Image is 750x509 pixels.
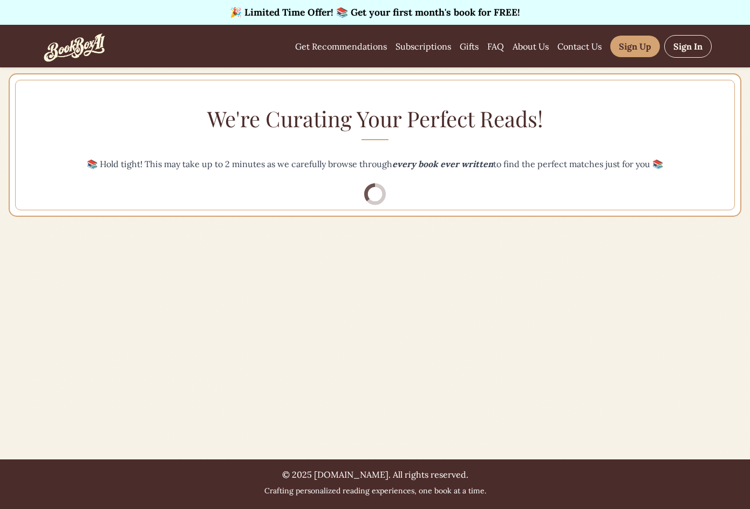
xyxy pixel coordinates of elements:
a: About Us [513,40,549,53]
a: Get Recommendations [295,40,387,53]
a: Gifts [460,40,479,53]
a: Subscriptions [396,40,451,53]
a: Contact Us [557,40,602,53]
img: BookBoxAI Logo [38,12,111,80]
h1: We're Curating Your Perfect Reads! [21,102,729,140]
a: Sign In [664,35,712,58]
a: FAQ [487,40,504,53]
i: every book ever written [392,159,493,169]
p: Crafting personalized reading experiences, one book at a time. [38,485,712,496]
p: 📚 Hold tight! This may take up to 2 minutes as we carefully browse through to find the perfect ma... [21,157,729,170]
p: © 2025 [DOMAIN_NAME]. All rights reserved. [38,468,712,481]
a: Sign Up [610,36,660,57]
